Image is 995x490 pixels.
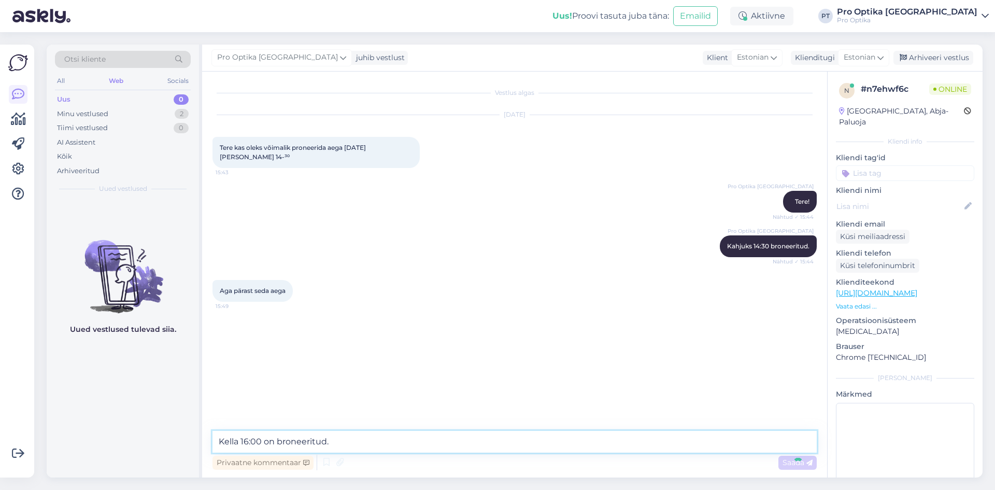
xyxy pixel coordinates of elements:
div: Pro Optika [GEOGRAPHIC_DATA] [837,8,977,16]
div: [GEOGRAPHIC_DATA], Abja-Paluoja [839,106,964,128]
p: Märkmed [836,389,974,400]
p: [MEDICAL_DATA] [836,326,974,337]
div: 2 [175,109,189,119]
span: Online [929,83,971,95]
div: Arhiveeritud [57,166,99,176]
div: Klienditugi [791,52,835,63]
p: Kliendi nimi [836,185,974,196]
input: Lisa nimi [836,201,962,212]
span: Pro Optika [GEOGRAPHIC_DATA] [728,227,814,235]
span: Pro Optika [GEOGRAPHIC_DATA] [728,183,814,190]
span: Aga pärast seda aega [220,287,286,295]
div: Tiimi vestlused [57,123,108,133]
b: Uus! [552,11,572,21]
div: Kliendi info [836,137,974,146]
input: Lisa tag [836,165,974,181]
div: juhib vestlust [352,52,405,63]
span: Estonian [737,52,769,63]
span: Nähtud ✓ 15:44 [773,258,814,265]
div: PT [818,9,833,23]
div: Arhiveeri vestlus [893,51,973,65]
div: Klient [703,52,728,63]
div: # n7ehwf6c [861,83,929,95]
div: Minu vestlused [57,109,108,119]
span: Tere kas oleks võimalik proneerida aega [DATE] [PERSON_NAME] 14-³⁰ [220,144,367,161]
p: Brauser [836,341,974,352]
a: [URL][DOMAIN_NAME] [836,288,917,298]
div: 0 [174,94,189,105]
span: Estonian [844,52,875,63]
div: [DATE] [212,110,817,119]
span: 15:49 [216,302,254,310]
div: Pro Optika [837,16,977,24]
span: n [844,87,849,94]
span: Tere! [795,198,809,205]
span: Kahjuks 14:30 broneeritud. [727,242,809,250]
div: Kõik [57,151,72,162]
p: Uued vestlused tulevad siia. [70,324,176,335]
span: Pro Optika [GEOGRAPHIC_DATA] [217,52,338,63]
span: Uued vestlused [99,184,147,193]
div: Uus [57,94,70,105]
img: No chats [47,221,199,315]
div: Socials [165,74,191,88]
p: Operatsioonisüsteem [836,315,974,326]
div: 0 [174,123,189,133]
p: Klienditeekond [836,277,974,288]
div: Aktiivne [730,7,793,25]
span: Otsi kliente [64,54,106,65]
p: Vaata edasi ... [836,302,974,311]
img: Askly Logo [8,53,28,73]
div: All [55,74,67,88]
span: 15:43 [216,169,254,176]
p: Chrome [TECHNICAL_ID] [836,352,974,363]
div: Vestlus algas [212,88,817,97]
div: [PERSON_NAME] [836,373,974,383]
div: Web [107,74,125,88]
p: Kliendi telefon [836,248,974,259]
div: Proovi tasuta juba täna: [552,10,669,22]
div: Küsi telefoninumbrit [836,259,919,273]
a: Pro Optika [GEOGRAPHIC_DATA]Pro Optika [837,8,989,24]
p: Kliendi email [836,219,974,230]
div: Küsi meiliaadressi [836,230,909,244]
span: Nähtud ✓ 15:44 [773,213,814,221]
p: Kliendi tag'id [836,152,974,163]
div: AI Assistent [57,137,95,148]
button: Emailid [673,6,718,26]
